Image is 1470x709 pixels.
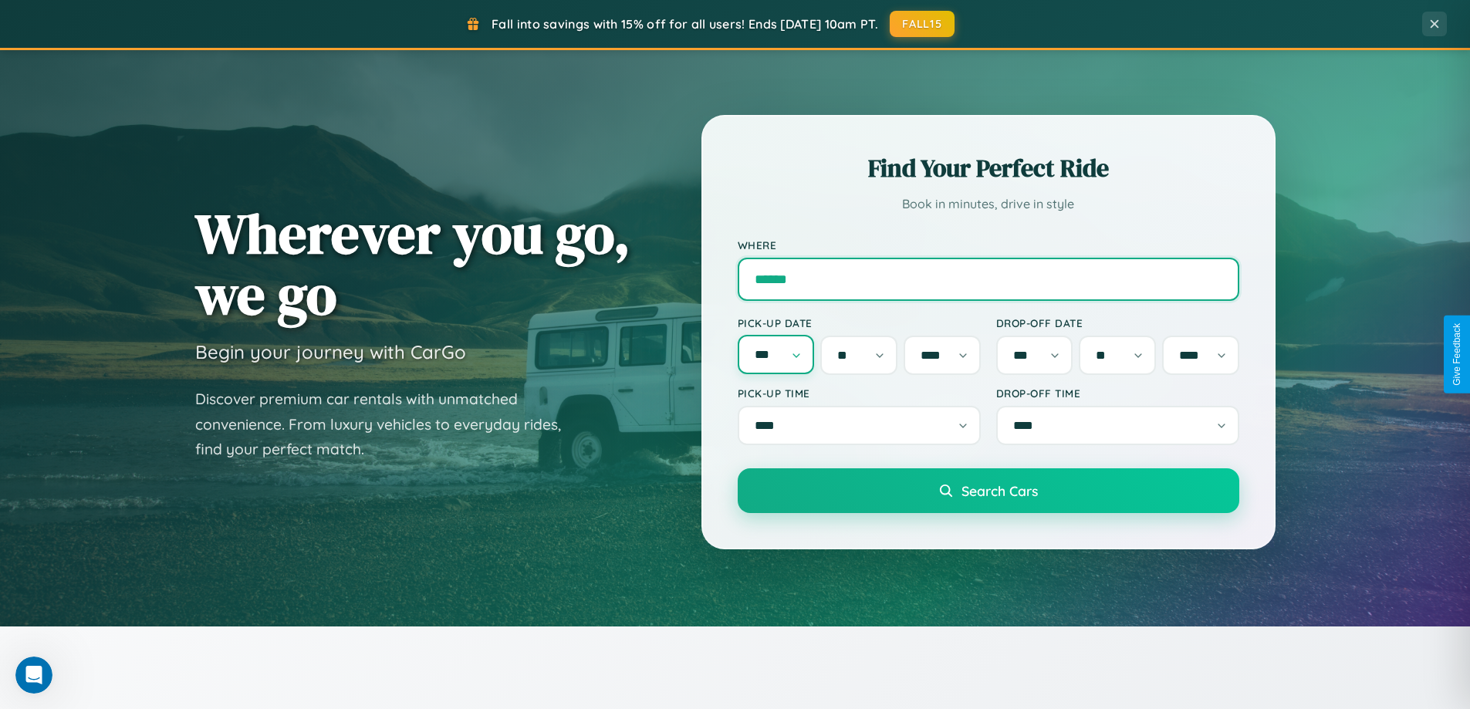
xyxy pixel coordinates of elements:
[738,238,1239,252] label: Where
[195,203,630,325] h1: Wherever you go, we go
[961,482,1038,499] span: Search Cars
[1451,323,1462,386] div: Give Feedback
[738,316,981,329] label: Pick-up Date
[195,387,581,462] p: Discover premium car rentals with unmatched convenience. From luxury vehicles to everyday rides, ...
[738,468,1239,513] button: Search Cars
[890,11,955,37] button: FALL15
[15,657,52,694] iframe: Intercom live chat
[492,16,878,32] span: Fall into savings with 15% off for all users! Ends [DATE] 10am PT.
[996,387,1239,400] label: Drop-off Time
[738,151,1239,185] h2: Find Your Perfect Ride
[738,387,981,400] label: Pick-up Time
[996,316,1239,329] label: Drop-off Date
[195,340,466,363] h3: Begin your journey with CarGo
[738,193,1239,215] p: Book in minutes, drive in style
